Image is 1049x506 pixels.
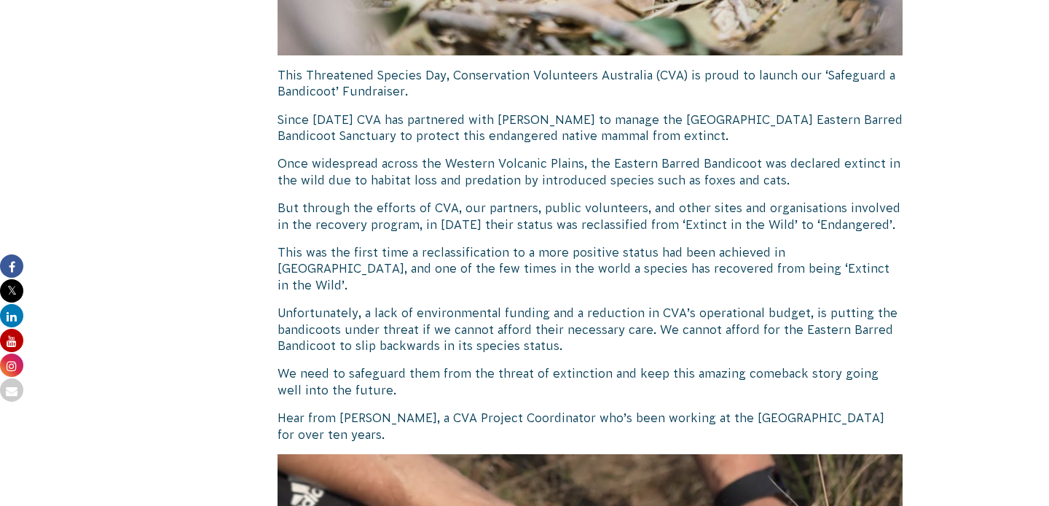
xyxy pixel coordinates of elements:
[278,244,903,293] p: This was the first time a reclassification to a more positive status had been achieved in [GEOGRA...
[278,305,903,354] p: . We cannot afford for the Eastern Barred Bandicoot to slip backwards in its species status.
[278,67,903,100] p: This Threatened Species Day, Conservation Volunteers Australia (CVA) is proud to launch our ‘Safe...
[278,155,903,188] p: Once widespread across the Western Volcanic Plains, the Eastern Barred Bandicoot was declared ext...
[278,200,903,233] p: But through the efforts of CVA, our partners, public volunteers, and other sites and organisation...
[278,410,903,443] p: Hear from [PERSON_NAME], a CVA Project Coordinator who’s been working at the [GEOGRAPHIC_DATA] fo...
[278,365,903,398] p: We need to safeguard them from the threat of extinction and keep this amazing comeback story goin...
[278,112,903,144] p: Since [DATE] CVA has partnered with [PERSON_NAME] to manage the [GEOGRAPHIC_DATA] Eastern Barred ...
[278,306,897,335] span: Unfortunately, a lack of environmental funding and a reduction in CVA’s operational budget, is pu...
